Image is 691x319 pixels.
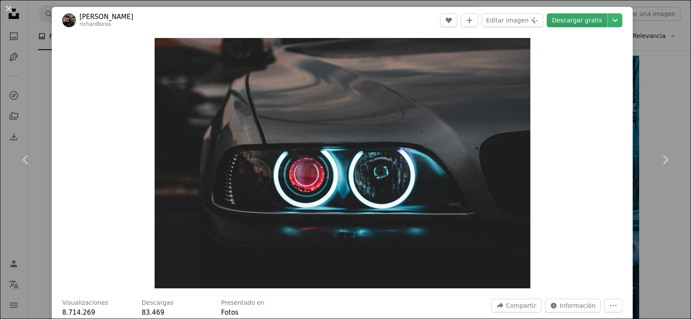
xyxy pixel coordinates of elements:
h3: Visualizaciones [62,299,108,307]
a: Descargar gratis [547,13,607,27]
button: Añade a la colección [461,13,478,27]
button: Compartir esta imagen [491,299,541,313]
img: carro plateado [155,38,530,288]
h3: Descargas [142,299,173,307]
a: [PERSON_NAME] [79,13,133,21]
span: Compartir [506,299,536,312]
a: Siguiente [639,118,691,201]
button: Más acciones [604,299,622,313]
button: Elegir el tamaño de descarga [608,13,622,27]
span: 8.714.269 [62,309,95,316]
span: 83.469 [142,309,165,316]
img: Ve al perfil de Richard Biros [62,13,76,27]
button: Ampliar en esta imagen [155,38,530,288]
button: Estadísticas sobre esta imagen [545,299,601,313]
a: richardbiros [79,21,111,27]
button: Editar imagen [482,13,543,27]
button: Me gusta [440,13,457,27]
span: Información [560,299,596,312]
h3: Presentado en [221,299,265,307]
a: Fotos [221,309,238,316]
